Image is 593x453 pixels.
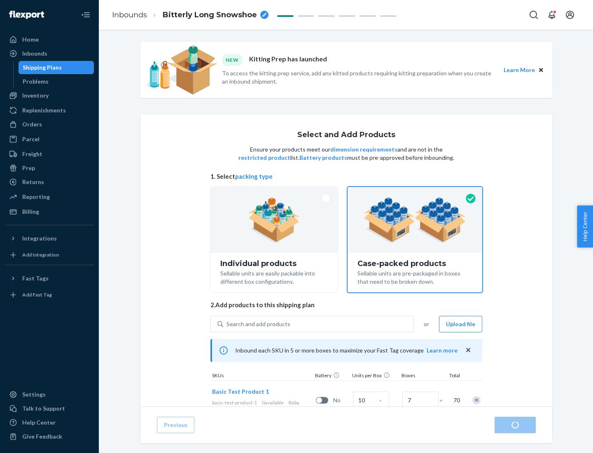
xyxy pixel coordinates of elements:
[22,291,52,298] div: Add Fast Tag
[402,392,439,408] input: Number of boxes
[212,388,269,396] button: Basic Test Product 1
[5,47,94,60] a: Inbounds
[22,234,57,243] div: Integrations
[452,396,460,404] span: 70
[544,7,560,23] button: Open notifications
[353,392,389,408] input: Case Quantity
[105,3,275,27] ol: breadcrumbs
[22,251,59,258] div: Add Integration
[297,131,395,139] h1: Select and Add Products
[9,11,44,19] img: Flexport logo
[5,430,94,443] button: Give Feedback
[562,7,578,23] button: Open account menu
[235,172,273,181] button: packing type
[22,404,65,413] div: Talk to Support
[400,372,441,381] div: Boxes
[22,432,62,441] div: Give Feedback
[210,172,482,181] span: 1. Select
[77,7,94,23] button: Close Navigation
[112,10,147,19] a: Inbounds
[220,268,328,286] div: Sellable units are easily packable into different box configurations.
[19,75,94,88] a: Problems
[249,54,327,65] p: Kitting Prep has launched
[212,388,269,395] span: Basic Test Product 1
[22,178,44,186] div: Returns
[5,205,94,218] a: Billing
[5,402,94,415] a: Talk to Support
[577,205,593,248] button: Help Center
[5,272,94,285] button: Fast Tags
[220,259,328,268] div: Individual products
[248,197,300,243] img: individual-pack.facf35554cb0f1810c75b2bd6df2d64e.png
[23,77,49,86] div: Problems
[299,154,347,162] button: Battery products
[504,65,535,75] button: Learn More
[333,396,350,404] span: No
[22,193,50,201] div: Reporting
[5,288,94,301] a: Add Fast Tag
[5,104,94,117] a: Replenishments
[5,89,94,102] a: Inventory
[22,418,56,427] div: Help Center
[439,396,448,404] span: =
[441,372,462,381] div: Total
[537,65,546,75] button: Close
[238,145,455,162] p: Ensure your products meet our and are not in the list. must be pre-approved before inbounding.
[5,161,94,175] a: Prep
[357,259,472,268] div: Case-packed products
[427,346,458,355] button: Learn more
[5,33,94,46] a: Home
[222,69,496,86] p: To access the kitting prep service, add any kitted products requiring kitting preparation when yo...
[5,175,94,189] a: Returns
[5,248,94,262] a: Add Integration
[22,164,35,172] div: Prep
[22,106,66,114] div: Replenishments
[5,133,94,146] a: Parcel
[212,399,257,406] span: basic-test-product-1
[350,372,400,381] div: Units per Box
[262,399,284,406] span: 0 available
[22,208,39,216] div: Billing
[364,197,466,243] img: case-pack.59cecea509d18c883b923b81aeac6d0b.png
[5,147,94,161] a: Freight
[5,232,94,245] button: Integrations
[357,268,472,286] div: Sellable units are pre-packaged in boxes that need to be broken down.
[5,388,94,401] a: Settings
[238,154,290,162] button: restricted product
[22,135,40,143] div: Parcel
[22,35,39,44] div: Home
[22,274,49,283] div: Fast Tags
[163,10,257,21] span: Bitterly Long Snowshoe
[226,320,290,328] div: Search and add products
[19,61,94,74] a: Shipping Plans
[23,63,62,72] div: Shipping Plans
[330,145,397,154] button: dimension requirements
[424,320,429,328] span: or
[210,339,482,362] div: Inbound each SKU in 5 or more boxes to maximize your Fast Tag coverage
[157,417,194,433] button: Previous
[439,316,482,332] button: Upload file
[464,346,472,355] button: close
[525,7,542,23] button: Open Search Box
[472,396,481,404] div: Remove Item
[210,301,482,309] span: 2. Add products to this shipping plan
[212,399,313,413] div: Baby products
[222,54,243,65] div: NEW
[22,120,42,128] div: Orders
[313,372,350,381] div: Battery
[22,150,42,158] div: Freight
[5,118,94,131] a: Orders
[22,91,49,100] div: Inventory
[22,390,46,399] div: Settings
[5,416,94,429] a: Help Center
[5,190,94,203] a: Reporting
[210,372,313,381] div: SKUs
[22,49,47,58] div: Inbounds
